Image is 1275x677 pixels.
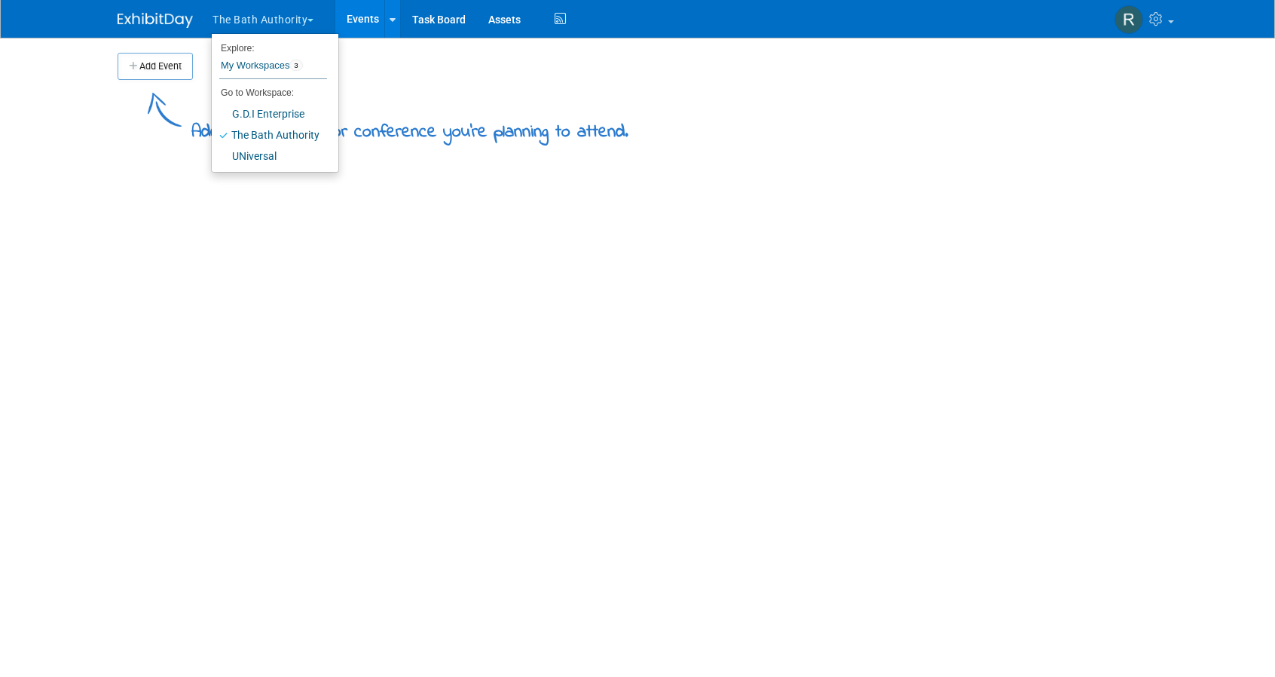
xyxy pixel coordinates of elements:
img: ron Perkins [1114,5,1143,34]
img: ExhibitDay [118,13,193,28]
a: My Workspaces3 [219,53,327,78]
button: Add Event [118,53,193,80]
span: 3 [289,60,302,72]
div: Add a trade show or conference you're planning to attend. [191,109,628,146]
li: Go to Workspace: [212,83,327,103]
a: UNiversal [212,146,327,167]
a: The Bath Authority [212,124,327,146]
a: G.D.I Enterprise [212,103,327,124]
li: Explore: [212,39,327,53]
